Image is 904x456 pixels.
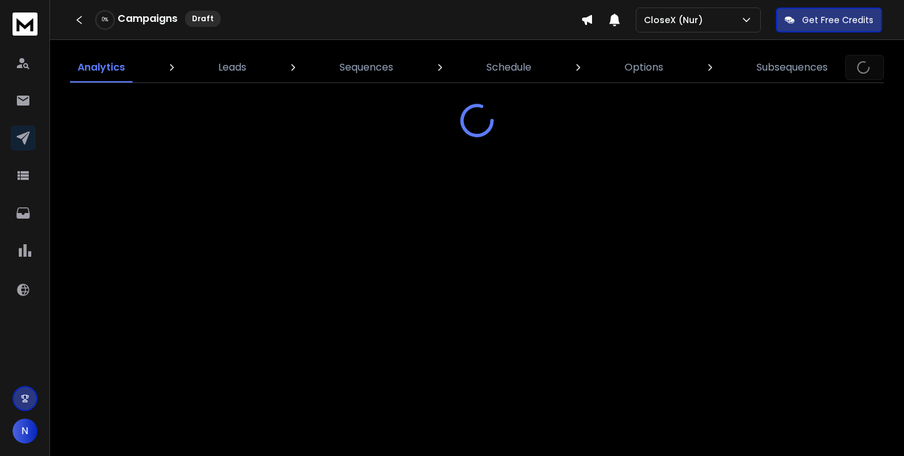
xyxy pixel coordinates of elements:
[118,11,178,26] h1: Campaigns
[70,52,133,82] a: Analytics
[644,14,708,26] p: CloseX (Nur)
[625,60,663,75] p: Options
[13,419,38,444] button: N
[802,14,873,26] p: Get Free Credits
[185,11,221,27] div: Draft
[749,52,835,82] a: Subsequences
[218,60,246,75] p: Leads
[332,52,401,82] a: Sequences
[756,60,828,75] p: Subsequences
[776,7,882,32] button: Get Free Credits
[102,16,108,24] p: 0 %
[339,60,393,75] p: Sequences
[486,60,531,75] p: Schedule
[78,60,125,75] p: Analytics
[211,52,254,82] a: Leads
[479,52,539,82] a: Schedule
[13,12,38,36] img: logo
[617,52,671,82] a: Options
